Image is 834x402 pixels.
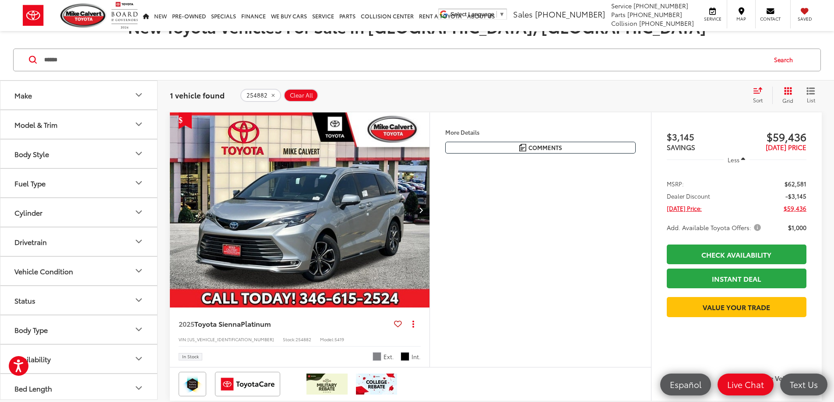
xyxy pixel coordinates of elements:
[14,179,46,187] div: Fuel Type
[528,143,562,152] span: Comments
[134,383,144,393] div: Bed Length
[535,8,605,20] span: [PHONE_NUMBER]
[806,96,815,104] span: List
[134,178,144,188] div: Fuel Type
[760,16,781,22] span: Contact
[14,325,48,334] div: Body Type
[728,156,739,164] span: Less
[384,353,394,361] span: Ext.
[0,286,158,315] button: StatusStatus
[667,223,764,232] button: Add. Available Toyota Offers:
[170,90,225,100] span: 1 vehicle found
[780,374,827,395] a: Text Us
[14,91,32,99] div: Make
[179,318,194,329] span: 2025
[667,245,806,264] a: Check Availability
[0,169,158,197] button: Fuel TypeFuel Type
[785,192,806,200] span: -$3,145
[0,140,158,168] button: Body StyleBody Style
[134,207,144,217] div: Cylinder
[0,257,158,285] button: Vehicle ConditionVehicle Condition
[134,119,144,129] div: Model & Trim
[14,267,73,275] div: Vehicle Condition
[667,297,806,317] a: Value Your Trade
[182,354,199,359] span: In Stock
[667,204,702,213] span: [DATE] Price:
[179,319,391,329] a: 2025Toyota SiennaPlatinum
[283,336,296,343] span: Stock:
[782,97,793,104] span: Grid
[724,152,750,168] button: Less
[736,130,806,143] span: $59,436
[0,227,158,256] button: DrivetrainDrivetrain
[0,345,158,373] button: AvailabilityAvailability
[753,96,763,104] span: Sort
[639,19,694,28] span: [PHONE_NUMBER]
[43,49,766,70] input: Search by Make, Model, or Keyword
[180,374,204,395] img: Toyota Safety Sense Mike Calvert Toyota Houston TX
[445,142,636,154] button: Comments
[667,269,806,288] a: Instant Deal
[194,318,241,329] span: Toyota Sienna
[412,195,429,225] button: Next image
[665,379,706,390] span: Español
[744,374,813,383] label: Compare Vehicle
[134,266,144,276] div: Vehicle Condition
[785,379,822,390] span: Text Us
[169,112,430,308] a: 2025 Toyota Sienna Platinum2025 Toyota Sienna Platinum2025 Toyota Sienna Platinum2025 Toyota Sien...
[405,316,421,332] button: Actions
[14,238,47,246] div: Drivetrain
[14,120,57,129] div: Model & Trim
[633,1,688,10] span: [PHONE_NUMBER]
[14,150,49,158] div: Body Style
[766,142,806,152] span: [DATE] PRICE
[0,198,158,227] button: CylinderCylinder
[785,179,806,188] span: $62,581
[611,10,626,19] span: Parts
[412,320,414,327] span: dropdown dots
[660,374,711,395] a: Español
[14,208,42,217] div: Cylinder
[784,204,806,213] span: $59,436
[290,92,313,99] span: Clear All
[179,112,192,129] span: Get Price Drop Alert
[0,315,158,344] button: Body TypeBody Type
[723,379,768,390] span: Live Chat
[169,112,430,308] div: 2025 Toyota Sienna Platinum 0
[14,355,51,363] div: Availability
[667,192,710,200] span: Dealer Discount
[134,236,144,247] div: Drivetrain
[412,353,421,361] span: Int.
[703,16,722,22] span: Service
[667,130,737,143] span: $3,145
[667,179,684,188] span: MSRP:
[0,110,158,139] button: Model & TrimModel & Trim
[246,92,267,99] span: 254882
[284,89,318,102] button: Clear All
[14,296,35,304] div: Status
[241,318,271,329] span: Platinum
[306,374,348,395] img: /static/brand-toyota/National_Assets/toyota-military-rebate.jpeg?height=48
[627,10,682,19] span: [PHONE_NUMBER]
[134,90,144,100] div: Make
[373,352,381,361] span: Celestial Silver Metallic
[334,336,344,343] span: 5419
[766,49,806,71] button: Search
[795,16,814,22] span: Saved
[401,352,409,361] span: Black Leather-Trimmed
[667,142,695,152] span: SAVINGS
[749,87,772,104] button: Select sort value
[134,324,144,335] div: Body Type
[296,336,311,343] span: 254882
[718,374,774,395] a: Live Chat
[187,336,274,343] span: [US_VEHICLE_IDENTIFICATION_NUMBER]
[788,223,806,232] span: $1,000
[732,16,751,22] span: Map
[14,384,52,392] div: Bed Length
[134,295,144,305] div: Status
[134,148,144,159] div: Body Style
[320,336,334,343] span: Model:
[513,8,533,20] span: Sales
[611,1,632,10] span: Service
